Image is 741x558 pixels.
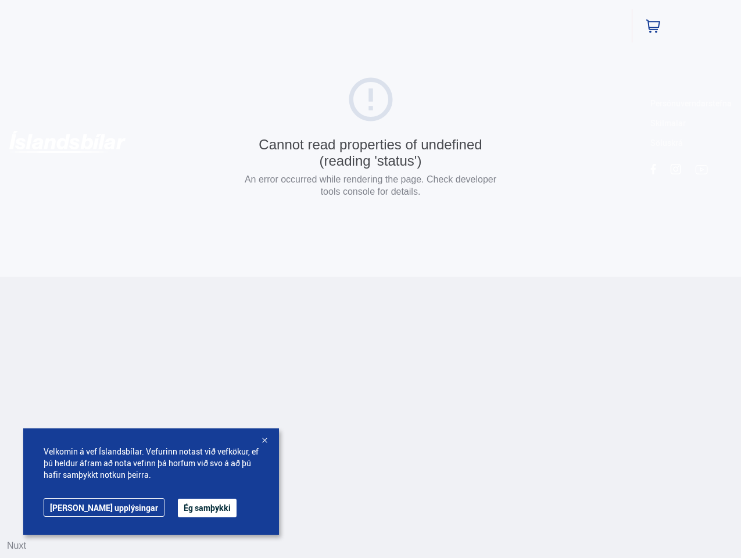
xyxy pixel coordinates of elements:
p: An error occurred while rendering the page. Check developer tools console for details. [240,173,502,198]
a: Persónuverndarstefna [650,98,732,109]
a: Skilmalar [650,117,686,128]
a: [PERSON_NAME] upplýsingar [44,498,164,517]
div: Cannot read properties of undefined (reading 'status') [240,137,502,169]
button: Ég samþykki [178,499,237,517]
button: Opna LiveChat spjallviðmót [9,5,44,40]
a: Nuxt [7,541,26,550]
a: Söluskrá [650,137,683,148]
span: Velkomin á vef Íslandsbílar. Vefurinn notast við vefkökur, ef þú heldur áfram að nota vefinn þá h... [44,446,259,481]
